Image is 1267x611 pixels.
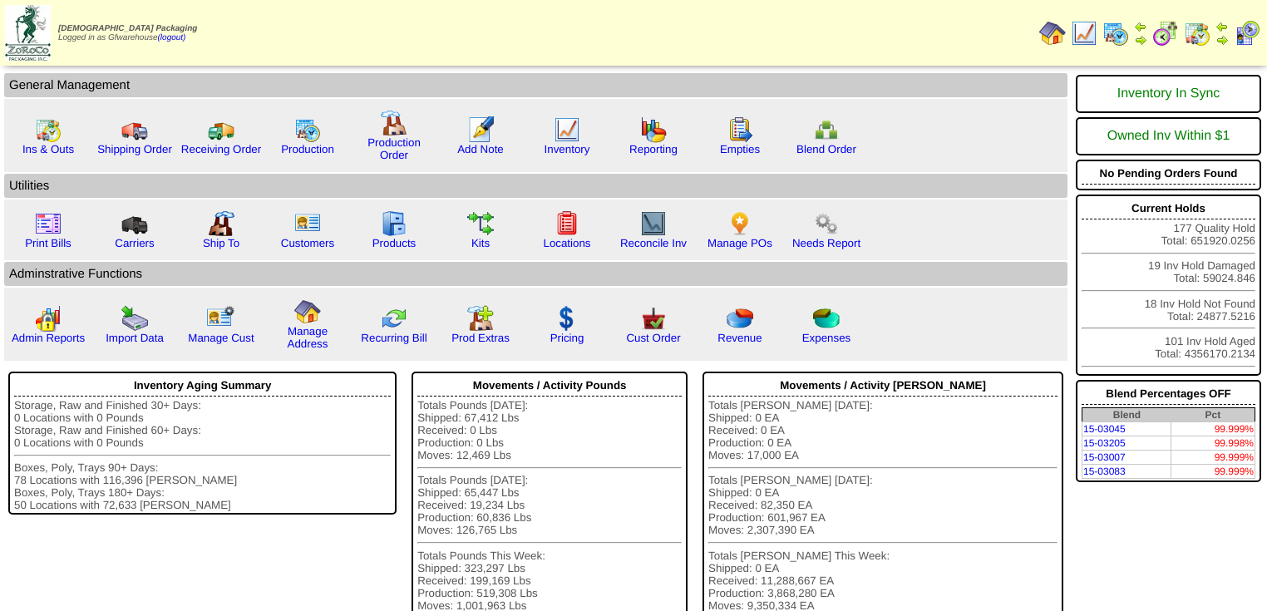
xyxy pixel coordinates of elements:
[22,143,74,155] a: Ins & Outs
[471,237,490,249] a: Kits
[121,210,148,237] img: truck3.gif
[106,332,164,344] a: Import Data
[1082,121,1255,152] div: Owned Inv Within $1
[1171,422,1255,436] td: 99.999%
[288,325,328,350] a: Manage Address
[467,210,494,237] img: workflow.gif
[367,136,421,161] a: Production Order
[727,210,753,237] img: po.png
[203,237,239,249] a: Ship To
[1082,408,1171,422] th: Blend
[294,210,321,237] img: customers.gif
[1102,20,1129,47] img: calendarprod.gif
[1171,436,1255,451] td: 99.998%
[727,116,753,143] img: workorder.gif
[1171,408,1255,422] th: Pct
[1152,20,1179,47] img: calendarblend.gif
[372,237,417,249] a: Products
[620,237,687,249] a: Reconcile Inv
[115,237,154,249] a: Carriers
[1076,195,1261,376] div: 177 Quality Hold Total: 651920.0256 19 Inv Hold Damaged Total: 59024.846 18 Inv Hold Not Found To...
[708,375,1057,397] div: Movements / Activity [PERSON_NAME]
[381,110,407,136] img: factory.gif
[14,399,391,511] div: Storage, Raw and Finished 30+ Days: 0 Locations with 0 Pounds Storage, Raw and Finished 60+ Days:...
[1134,20,1147,33] img: arrowleft.gif
[554,116,580,143] img: line_graph.gif
[1083,451,1126,463] a: 15-03007
[208,210,234,237] img: factory2.gif
[121,305,148,332] img: import.gif
[121,116,148,143] img: truck.gif
[1082,163,1255,185] div: No Pending Orders Found
[25,237,71,249] a: Print Bills
[35,305,62,332] img: graph2.png
[1134,33,1147,47] img: arrowright.gif
[1083,466,1126,477] a: 15-03083
[181,143,261,155] a: Receiving Order
[381,305,407,332] img: reconcile.gif
[158,33,186,42] a: (logout)
[813,116,840,143] img: network.png
[381,210,407,237] img: cabinet.gif
[467,305,494,332] img: prodextras.gif
[294,298,321,325] img: home.gif
[1171,451,1255,465] td: 99.999%
[467,116,494,143] img: orders.gif
[5,5,51,61] img: zoroco-logo-small.webp
[1083,437,1126,449] a: 15-03205
[1083,423,1126,435] a: 15-03045
[543,237,590,249] a: Locations
[1039,20,1066,47] img: home.gif
[802,332,851,344] a: Expenses
[545,143,590,155] a: Inventory
[813,210,840,237] img: workflow.png
[1082,198,1255,219] div: Current Holds
[550,332,584,344] a: Pricing
[417,375,682,397] div: Movements / Activity Pounds
[640,305,667,332] img: cust_order.png
[12,332,85,344] a: Admin Reports
[4,174,1067,198] td: Utilities
[361,332,426,344] a: Recurring Bill
[1215,33,1229,47] img: arrowright.gif
[58,24,197,42] span: Logged in as Gfwarehouse
[640,116,667,143] img: graph.gif
[1082,383,1255,405] div: Blend Percentages OFF
[626,332,680,344] a: Cust Order
[554,305,580,332] img: dollar.gif
[1215,20,1229,33] img: arrowleft.gif
[451,332,510,344] a: Prod Extras
[294,116,321,143] img: calendarprod.gif
[640,210,667,237] img: line_graph2.gif
[281,237,334,249] a: Customers
[720,143,760,155] a: Empties
[1171,465,1255,479] td: 99.999%
[208,116,234,143] img: truck2.gif
[4,262,1067,286] td: Adminstrative Functions
[1234,20,1260,47] img: calendarcustomer.gif
[188,332,254,344] a: Manage Cust
[792,237,860,249] a: Needs Report
[796,143,856,155] a: Blend Order
[1082,78,1255,110] div: Inventory In Sync
[97,143,172,155] a: Shipping Order
[629,143,678,155] a: Reporting
[35,210,62,237] img: invoice2.gif
[554,210,580,237] img: locations.gif
[717,332,762,344] a: Revenue
[206,305,237,332] img: managecust.png
[457,143,504,155] a: Add Note
[4,73,1067,97] td: General Management
[727,305,753,332] img: pie_chart.png
[14,375,391,397] div: Inventory Aging Summary
[707,237,772,249] a: Manage POs
[813,305,840,332] img: pie_chart2.png
[1071,20,1097,47] img: line_graph.gif
[35,116,62,143] img: calendarinout.gif
[1184,20,1210,47] img: calendarinout.gif
[281,143,334,155] a: Production
[58,24,197,33] span: [DEMOGRAPHIC_DATA] Packaging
